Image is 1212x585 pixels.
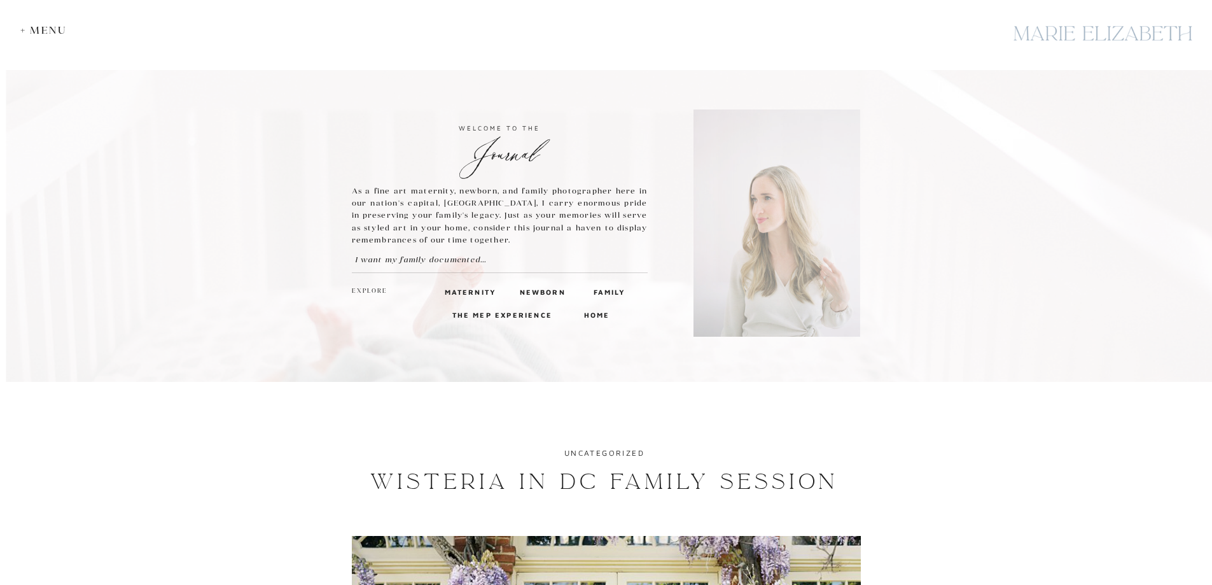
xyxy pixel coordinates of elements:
a: The MEP Experience [452,309,555,320]
h3: welcome to the [352,122,648,134]
a: maternity [445,286,489,297]
a: Family [594,286,624,297]
h2: explore [352,286,387,297]
div: + Menu [20,24,73,36]
a: home [584,309,608,320]
p: As a fine art maternity, newborn, and family photographer here in our nation's capital, [GEOGRAPH... [352,185,648,246]
h2: Journal [352,136,648,159]
a: I want my family documented... [355,253,515,265]
a: Wisteria in DC Family Session [370,469,839,495]
a: Uncategorized [564,448,644,458]
a: Newborn [520,286,562,297]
